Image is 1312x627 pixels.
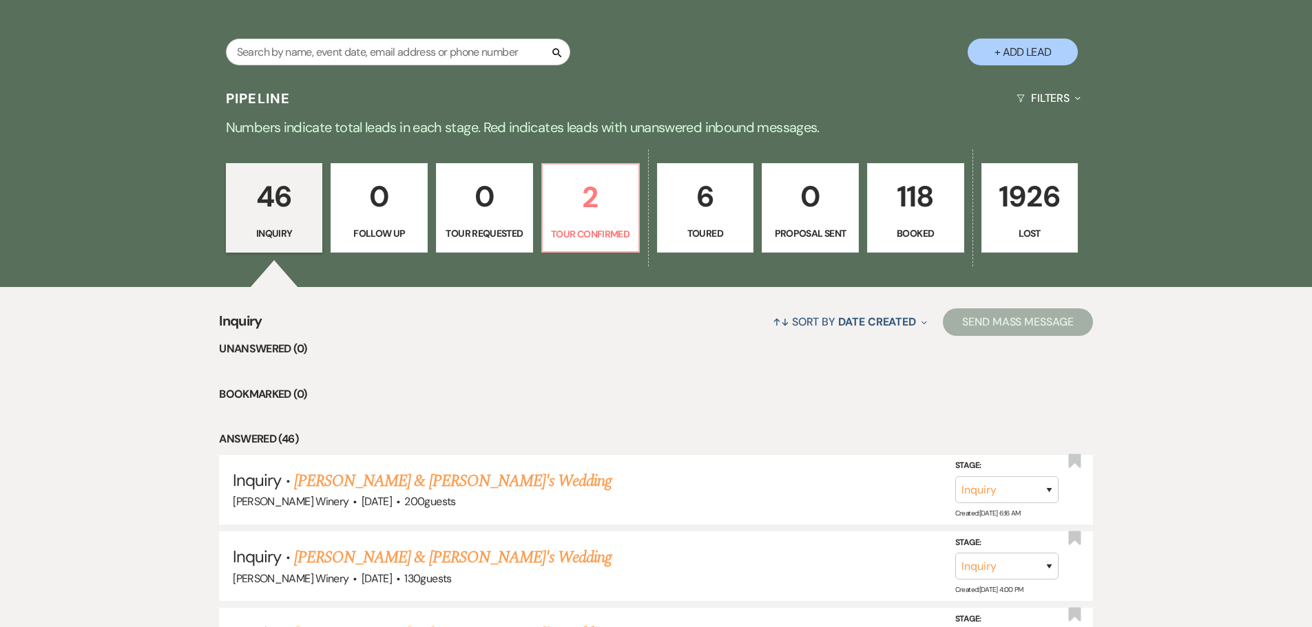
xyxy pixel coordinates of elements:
span: [PERSON_NAME] Winery [233,494,348,509]
li: Answered (46) [219,430,1093,448]
p: 46 [235,173,314,220]
span: ↑↓ [773,315,789,329]
button: Sort By Date Created [767,304,933,340]
a: 0Follow Up [331,163,428,253]
button: Send Mass Message [943,308,1093,336]
a: 46Inquiry [226,163,323,253]
p: Tour Confirmed [551,226,630,242]
label: Stage: [955,458,1059,474]
a: 118Booked [867,163,964,253]
span: 200 guests [404,494,455,509]
p: 6 [666,173,745,220]
span: 130 guests [404,571,451,586]
h3: Pipeline [226,89,291,108]
a: 0Tour Requested [436,163,533,253]
p: Inquiry [235,226,314,241]
a: [PERSON_NAME] & [PERSON_NAME]'s Wedding [294,545,612,570]
span: Date Created [838,315,916,329]
p: Lost [990,226,1070,241]
p: 0 [771,173,850,220]
span: Inquiry [233,469,281,491]
label: Stage: [955,535,1059,551]
input: Search by name, event date, email address or phone number [226,39,570,65]
p: Tour Requested [445,226,524,241]
p: 2 [551,174,630,220]
p: 0 [340,173,419,220]
span: [DATE] [362,494,392,509]
span: Created: [DATE] 4:00 PM [955,585,1023,594]
p: Booked [876,226,955,241]
li: Unanswered (0) [219,340,1093,358]
p: Numbers indicate total leads in each stage. Red indicates leads with unanswered inbound messages. [160,116,1152,138]
label: Stage: [955,612,1059,627]
button: Filters [1011,80,1086,116]
span: Inquiry [219,310,262,340]
p: Follow Up [340,226,419,241]
a: 1926Lost [981,163,1079,253]
p: Toured [666,226,745,241]
span: [PERSON_NAME] Winery [233,571,348,586]
p: Proposal Sent [771,226,850,241]
a: 2Tour Confirmed [541,163,640,253]
p: 1926 [990,173,1070,220]
span: Created: [DATE] 6:16 AM [955,509,1021,518]
li: Bookmarked (0) [219,385,1093,403]
span: Inquiry [233,546,281,567]
p: 0 [445,173,524,220]
a: 6Toured [657,163,754,253]
span: [DATE] [362,571,392,586]
button: + Add Lead [968,39,1078,65]
p: 118 [876,173,955,220]
a: [PERSON_NAME] & [PERSON_NAME]'s Wedding [294,469,612,493]
a: 0Proposal Sent [762,163,859,253]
